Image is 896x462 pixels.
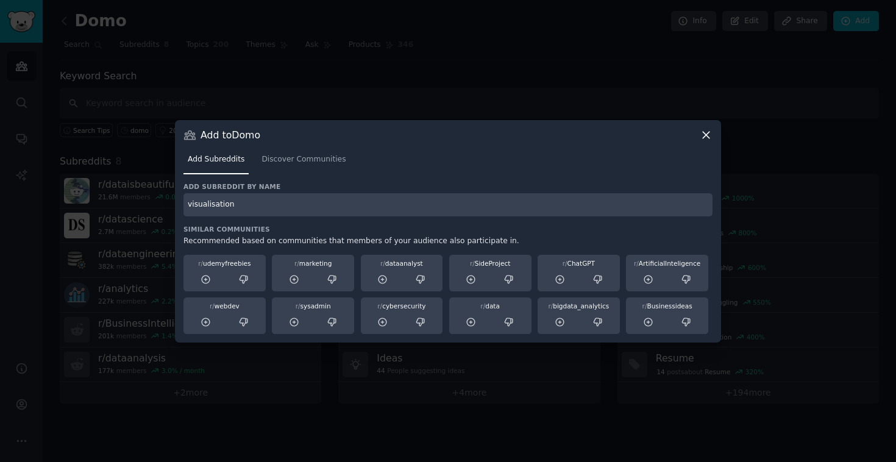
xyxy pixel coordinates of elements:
[470,260,475,267] span: r/
[276,302,350,310] div: sysadmin
[630,302,704,310] div: Businessideas
[480,302,485,310] span: r/
[453,259,527,268] div: SideProject
[542,302,616,310] div: bigdata_analytics
[276,259,350,268] div: marketing
[365,302,439,310] div: cybersecurity
[563,260,567,267] span: r/
[183,193,713,217] input: Enter subreddit name and press enter
[183,236,713,247] div: Recommended based on communities that members of your audience also participate in.
[294,260,299,267] span: r/
[542,259,616,268] div: ChatGPT
[296,302,300,310] span: r/
[634,260,639,267] span: r/
[188,302,261,310] div: webdev
[183,182,713,191] h3: Add subreddit by name
[365,259,439,268] div: dataanalyst
[642,302,647,310] span: r/
[257,150,350,175] a: Discover Communities
[201,129,260,141] h3: Add to Domo
[377,302,382,310] span: r/
[548,302,553,310] span: r/
[183,150,249,175] a: Add Subreddits
[198,260,203,267] span: r/
[630,259,704,268] div: ArtificialInteligence
[261,154,346,165] span: Discover Communities
[183,225,713,233] h3: Similar Communities
[210,302,215,310] span: r/
[188,154,244,165] span: Add Subreddits
[188,259,261,268] div: udemyfreebies
[380,260,385,267] span: r/
[453,302,527,310] div: data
